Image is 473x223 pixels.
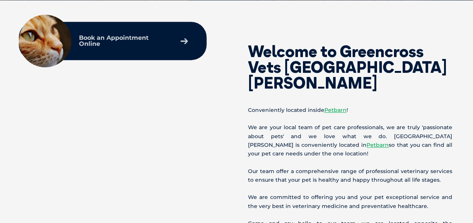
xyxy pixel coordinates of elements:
p: We are committed to offering you and your pet exceptional service and the very best in veterinary... [248,193,453,210]
p: Conveniently located inside ! [248,106,453,115]
p: Our team offer a comprehensive range of professional veterinary services to ensure that your pet ... [248,167,453,184]
a: Book an Appointment Online [75,31,192,51]
p: Book an Appointment Online [79,35,167,47]
p: We are your local team of pet care professionals, we are truly 'passionate about pets' and we lov... [248,123,453,158]
h2: Welcome to Greencross Vets [GEOGRAPHIC_DATA][PERSON_NAME] [248,44,453,91]
a: Petbarn [367,142,389,148]
a: Petbarn [324,107,347,113]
